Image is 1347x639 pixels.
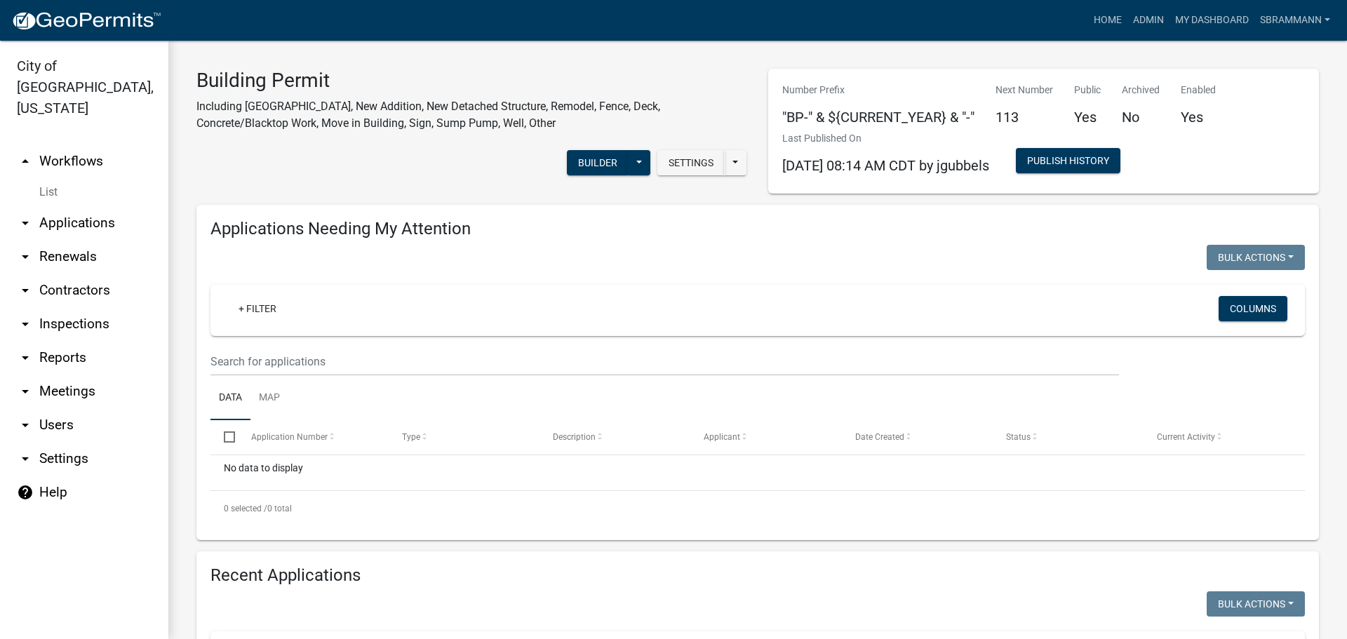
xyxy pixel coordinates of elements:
[1074,83,1101,97] p: Public
[782,83,974,97] p: Number Prefix
[690,420,841,454] datatable-header-cell: Applicant
[782,157,989,174] span: [DATE] 08:14 AM CDT by jgubbels
[841,420,992,454] datatable-header-cell: Date Created
[553,432,596,442] span: Description
[1144,420,1294,454] datatable-header-cell: Current Activity
[1181,109,1216,126] h5: Yes
[196,98,747,132] p: Including [GEOGRAPHIC_DATA], New Addition, New Detached Structure, Remodel, Fence, Deck, Concrete...
[250,376,288,421] a: Map
[1254,7,1336,34] a: SBrammann
[251,432,328,442] span: Application Number
[237,420,388,454] datatable-header-cell: Application Number
[210,455,1305,490] div: No data to display
[996,83,1053,97] p: Next Number
[17,349,34,366] i: arrow_drop_down
[17,248,34,265] i: arrow_drop_down
[1170,7,1254,34] a: My Dashboard
[1207,245,1305,270] button: Bulk Actions
[196,69,747,93] h3: Building Permit
[210,420,237,454] datatable-header-cell: Select
[1181,83,1216,97] p: Enabled
[782,131,989,146] p: Last Published On
[210,376,250,421] a: Data
[389,420,540,454] datatable-header-cell: Type
[1122,83,1160,97] p: Archived
[1074,109,1101,126] h5: Yes
[1122,109,1160,126] h5: No
[17,153,34,170] i: arrow_drop_up
[17,215,34,231] i: arrow_drop_down
[996,109,1053,126] h5: 113
[1088,7,1127,34] a: Home
[855,432,904,442] span: Date Created
[540,420,690,454] datatable-header-cell: Description
[1127,7,1170,34] a: Admin
[993,420,1144,454] datatable-header-cell: Status
[17,383,34,400] i: arrow_drop_down
[17,282,34,299] i: arrow_drop_down
[1207,591,1305,617] button: Bulk Actions
[210,491,1305,526] div: 0 total
[567,150,629,175] button: Builder
[1016,148,1120,173] button: Publish History
[1157,432,1215,442] span: Current Activity
[17,417,34,433] i: arrow_drop_down
[17,450,34,467] i: arrow_drop_down
[704,432,740,442] span: Applicant
[782,109,974,126] h5: "BP-" & ${CURRENT_YEAR} & "-"
[224,504,267,513] span: 0 selected /
[210,219,1305,239] h4: Applications Needing My Attention
[402,432,420,442] span: Type
[17,484,34,501] i: help
[17,316,34,332] i: arrow_drop_down
[1016,156,1120,168] wm-modal-confirm: Workflow Publish History
[657,150,725,175] button: Settings
[210,565,1305,586] h4: Recent Applications
[1219,296,1287,321] button: Columns
[210,347,1119,376] input: Search for applications
[227,296,288,321] a: + Filter
[1006,432,1031,442] span: Status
